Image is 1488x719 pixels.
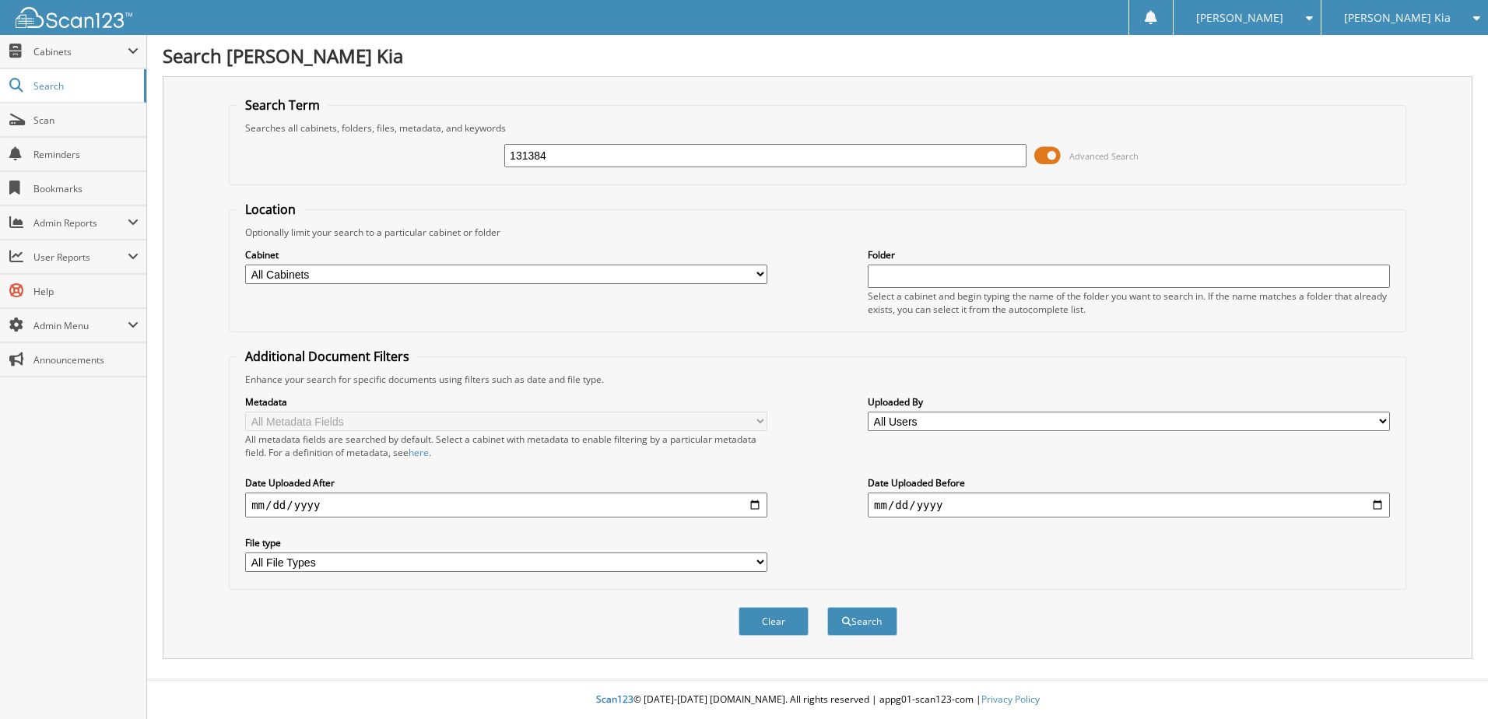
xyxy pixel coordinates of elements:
legend: Location [237,201,304,218]
span: Bookmarks [33,182,139,195]
span: Help [33,285,139,298]
div: Optionally limit your search to a particular cabinet or folder [237,226,1398,239]
img: scan123-logo-white.svg [16,7,132,28]
label: Uploaded By [868,395,1390,409]
div: Select a cabinet and begin typing the name of the folder you want to search in. If the name match... [868,289,1390,316]
span: User Reports [33,251,128,264]
button: Clear [739,607,809,636]
span: Scan123 [596,693,633,706]
legend: Search Term [237,96,328,114]
label: Date Uploaded After [245,476,767,489]
span: [PERSON_NAME] [1196,13,1283,23]
span: Cabinets [33,45,128,58]
label: Date Uploaded Before [868,476,1390,489]
div: Searches all cabinets, folders, files, metadata, and keywords [237,121,1398,135]
a: here [409,446,429,459]
a: Privacy Policy [981,693,1040,706]
span: Scan [33,114,139,127]
label: Folder [868,248,1390,261]
h1: Search [PERSON_NAME] Kia [163,43,1472,68]
input: start [245,493,767,517]
input: end [868,493,1390,517]
span: Search [33,79,136,93]
span: Admin Reports [33,216,128,230]
button: Search [827,607,897,636]
div: Enhance your search for specific documents using filters such as date and file type. [237,373,1398,386]
legend: Additional Document Filters [237,348,417,365]
span: Reminders [33,148,139,161]
div: © [DATE]-[DATE] [DOMAIN_NAME]. All rights reserved | appg01-scan123-com | [147,681,1488,719]
iframe: Chat Widget [1410,644,1488,719]
label: Metadata [245,395,767,409]
label: File type [245,536,767,549]
label: Cabinet [245,248,767,261]
span: [PERSON_NAME] Kia [1344,13,1451,23]
span: Announcements [33,353,139,367]
div: All metadata fields are searched by default. Select a cabinet with metadata to enable filtering b... [245,433,767,459]
span: Admin Menu [33,319,128,332]
span: Advanced Search [1069,150,1139,162]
